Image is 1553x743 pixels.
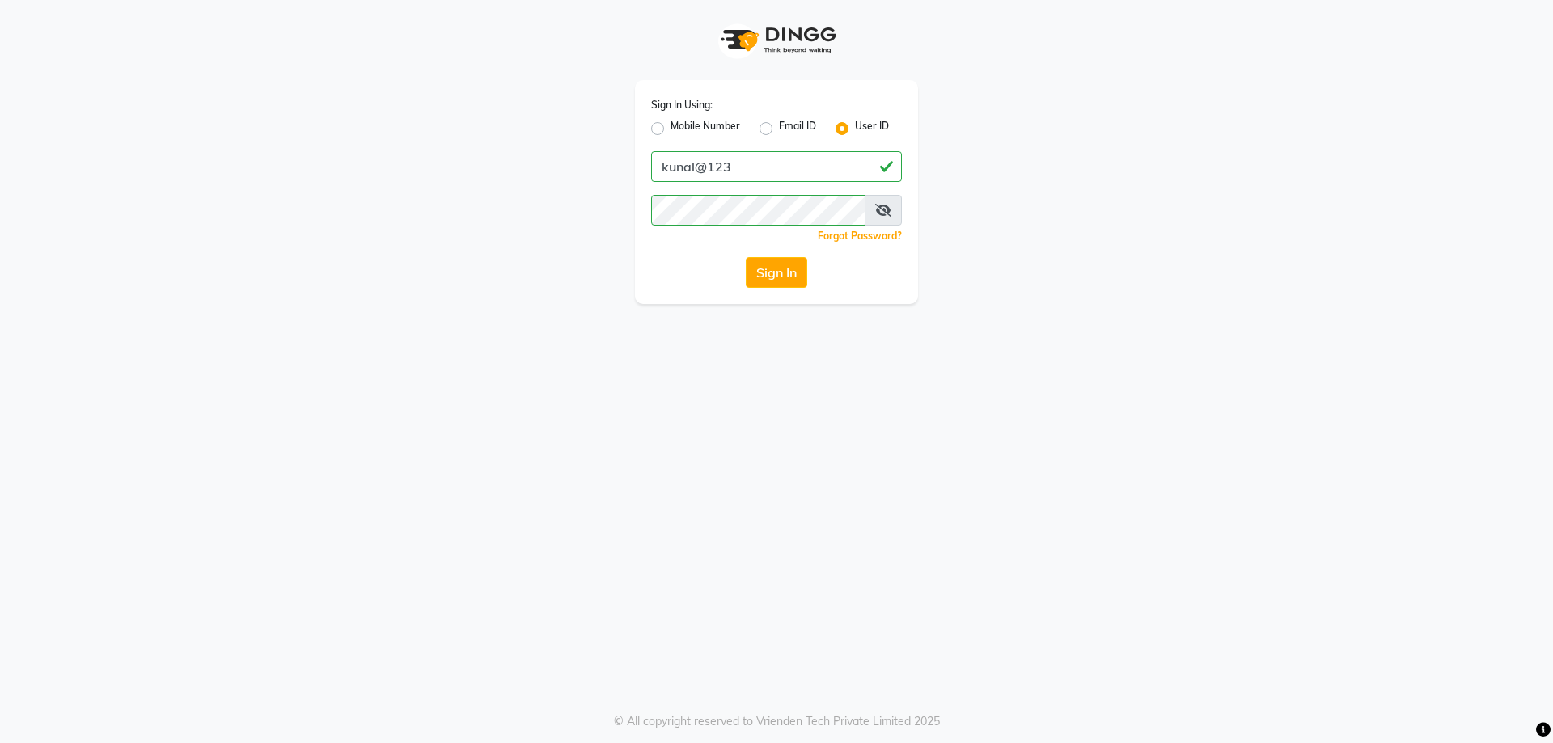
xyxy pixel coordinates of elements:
label: User ID [855,119,889,138]
label: Mobile Number [671,119,740,138]
button: Sign In [746,257,807,288]
a: Forgot Password? [818,230,902,242]
label: Email ID [779,119,816,138]
label: Sign In Using: [651,98,713,112]
img: logo1.svg [712,16,841,64]
input: Username [651,151,902,182]
input: Username [651,195,865,226]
